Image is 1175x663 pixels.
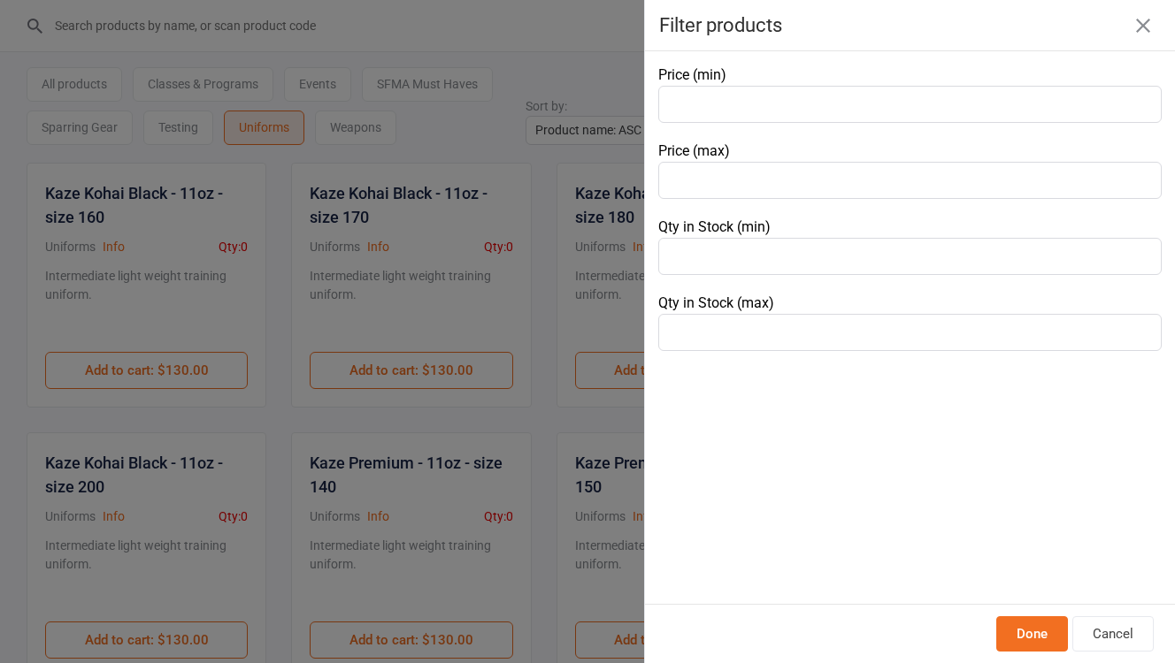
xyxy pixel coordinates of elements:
[658,294,774,311] label: Qty in Stock (max)
[658,66,726,83] label: Price (min)
[658,218,771,235] label: Qty in Stock (min)
[996,616,1068,652] button: Done
[659,14,1161,36] div: Filter products
[1072,616,1154,652] button: Cancel
[658,142,730,159] label: Price (max)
